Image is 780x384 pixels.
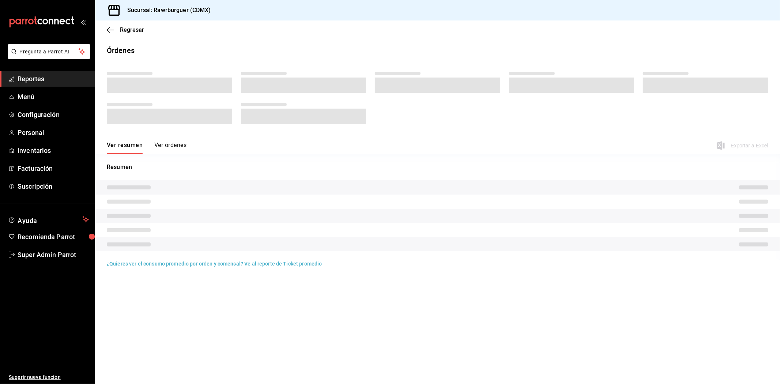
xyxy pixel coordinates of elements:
div: Órdenes [107,45,135,56]
button: Regresar [107,26,144,33]
span: Reportes [18,74,89,84]
p: Resumen [107,163,768,172]
span: Inventarios [18,146,89,155]
button: Pregunta a Parrot AI [8,44,90,59]
span: Sugerir nueva función [9,373,89,381]
h3: Sucursal: Rawrburguer (CDMX) [121,6,211,15]
span: Regresar [120,26,144,33]
span: Personal [18,128,89,138]
span: Recomienda Parrot [18,232,89,242]
span: Ayuda [18,215,79,224]
span: Configuración [18,110,89,120]
button: Ver órdenes [154,142,186,154]
span: Facturación [18,163,89,173]
a: Pregunta a Parrot AI [5,53,90,61]
div: navigation tabs [107,142,186,154]
button: open_drawer_menu [80,19,86,25]
span: Pregunta a Parrot AI [20,48,79,56]
button: Ver resumen [107,142,143,154]
span: Menú [18,92,89,102]
a: ¿Quieres ver el consumo promedio por orden y comensal? Ve al reporte de Ticket promedio [107,261,322,267]
span: Super Admin Parrot [18,250,89,260]
span: Suscripción [18,181,89,191]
